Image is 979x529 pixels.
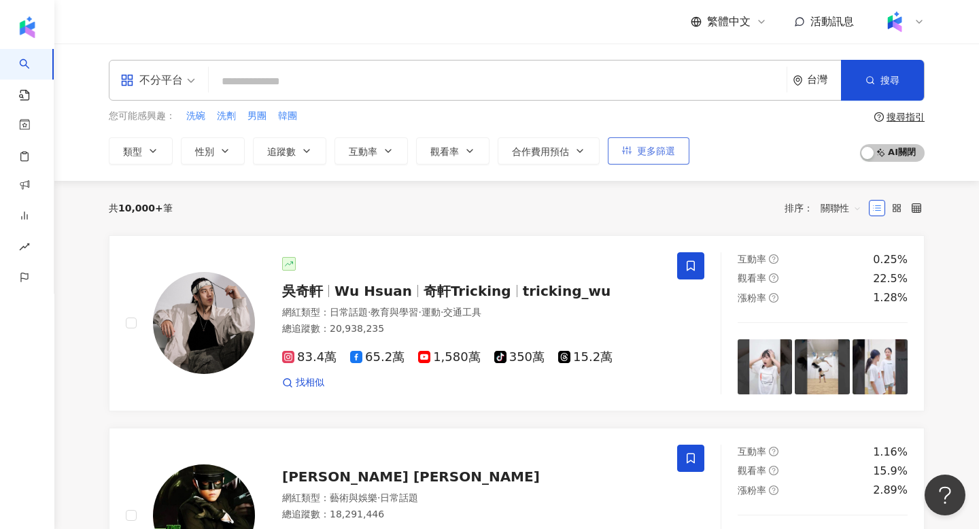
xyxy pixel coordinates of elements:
img: post-image [795,339,850,394]
button: 洗劑 [216,109,237,124]
span: 藝術與娛樂 [330,492,377,503]
span: 83.4萬 [282,350,337,364]
span: 65.2萬 [350,350,405,364]
span: [PERSON_NAME] [PERSON_NAME] [282,468,540,485]
img: KOL Avatar [153,272,255,374]
span: 性別 [195,146,214,157]
span: 互動率 [738,254,766,264]
div: 共 筆 [109,203,173,214]
button: 韓團 [277,109,298,124]
span: 韓團 [278,109,297,123]
span: question-circle [769,273,778,283]
span: question-circle [769,293,778,303]
button: 性別 [181,137,245,165]
div: 22.5% [873,271,908,286]
div: 1.16% [873,445,908,460]
div: 不分平台 [120,69,183,91]
span: question-circle [769,447,778,456]
span: 觀看率 [738,465,766,476]
div: 網紅類型 ： [282,306,661,320]
button: 類型 [109,137,173,165]
span: 奇軒Tricking [424,283,511,299]
button: 搜尋 [841,60,924,101]
div: 台灣 [807,74,841,86]
span: question-circle [769,254,778,264]
div: 搜尋指引 [887,112,925,122]
span: 找相似 [296,376,324,390]
span: 繁體中文 [707,14,751,29]
span: appstore [120,73,134,87]
span: 搜尋 [880,75,899,86]
div: 15.9% [873,464,908,479]
span: 15.2萬 [558,350,613,364]
span: 您可能感興趣： [109,109,175,123]
span: 合作費用預估 [512,146,569,157]
span: 交通工具 [443,307,481,318]
button: 男團 [247,109,267,124]
span: question-circle [874,112,884,122]
span: 教育與學習 [371,307,418,318]
button: 追蹤數 [253,137,326,165]
span: 更多篩選 [637,146,675,156]
span: 互動率 [738,446,766,457]
span: 類型 [123,146,142,157]
span: tricking_wu [523,283,611,299]
button: 洗碗 [186,109,206,124]
button: 合作費用預估 [498,137,600,165]
span: 觀看率 [738,273,766,284]
img: Kolr%20app%20icon%20%281%29.png [882,9,908,35]
button: 更多篩選 [608,137,689,165]
a: KOL Avatar吳奇軒Wu Hsuan奇軒Trickingtricking_wu網紅類型：日常話題·教育與學習·運動·交通工具總追蹤數：20,938,23583.4萬65.2萬1,580萬3... [109,235,925,411]
span: 互動率 [349,146,377,157]
button: 觀看率 [416,137,489,165]
span: · [418,307,421,318]
span: 男團 [247,109,267,123]
iframe: Help Scout Beacon - Open [925,475,965,515]
button: 互動率 [334,137,408,165]
span: · [441,307,443,318]
span: 10,000+ [118,203,163,214]
div: 總追蹤數 ： 20,938,235 [282,322,661,336]
span: question-circle [769,485,778,495]
a: search [19,49,46,102]
span: 吳奇軒 [282,283,323,299]
div: 排序： [785,197,869,219]
span: 日常話題 [380,492,418,503]
span: · [377,492,380,503]
a: 找相似 [282,376,324,390]
div: 總追蹤數 ： 18,291,446 [282,508,661,522]
span: 漲粉率 [738,292,766,303]
span: Wu Hsuan [334,283,412,299]
span: rise [19,233,30,264]
span: 追蹤數 [267,146,296,157]
div: 1.28% [873,290,908,305]
div: 0.25% [873,252,908,267]
div: 2.89% [873,483,908,498]
span: 漲粉率 [738,485,766,496]
img: post-image [738,339,793,394]
span: 活動訊息 [810,15,854,28]
span: environment [793,75,803,86]
span: question-circle [769,466,778,475]
span: 洗劑 [217,109,236,123]
span: 350萬 [494,350,545,364]
span: · [368,307,371,318]
img: logo icon [16,16,38,38]
span: 洗碗 [186,109,205,123]
span: 1,580萬 [418,350,481,364]
span: 關聯性 [821,197,861,219]
span: 觀看率 [430,146,459,157]
span: 日常話題 [330,307,368,318]
span: 運動 [422,307,441,318]
img: post-image [853,339,908,394]
div: 網紅類型 ： [282,492,661,505]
